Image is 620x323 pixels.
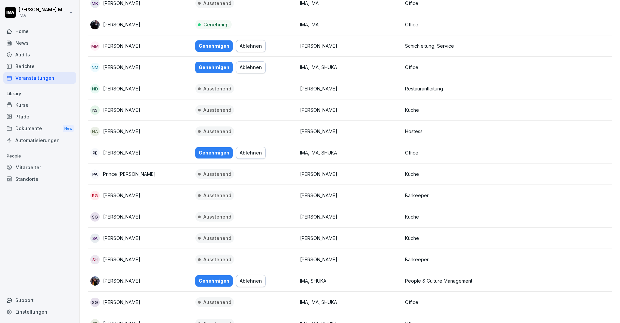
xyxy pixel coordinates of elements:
div: MM [90,41,100,51]
p: [PERSON_NAME] [300,213,400,220]
p: [PERSON_NAME] [300,42,400,49]
div: Ausstehend [195,84,234,93]
a: Kurse [3,99,76,111]
button: Ablehnen [236,275,266,287]
img: j5dq7slzmbz3zsjncpmsdo9q.png [90,20,100,29]
p: Schichleitung, Service [405,42,505,49]
div: ND [90,84,100,93]
p: Küche [405,171,505,178]
p: [PERSON_NAME] [103,192,140,199]
p: [PERSON_NAME] [300,235,400,242]
a: Berichte [3,60,76,72]
p: Küche [405,213,505,220]
p: IMA, IMA, SHUKA [300,149,400,156]
button: Genehmigen [195,62,233,73]
p: [PERSON_NAME] [103,235,140,242]
div: Ausstehend [195,105,234,115]
p: [PERSON_NAME] [103,85,140,92]
button: Genehmigen [195,147,233,158]
a: Automatisierungen [3,134,76,146]
p: [PERSON_NAME] [300,192,400,199]
p: [PERSON_NAME] [103,128,140,135]
a: Pfade [3,111,76,122]
div: Genehmigen [199,149,229,156]
div: PE [90,148,100,157]
button: Genehmigen [195,275,233,287]
div: Dokumente [3,122,76,135]
p: People [3,151,76,161]
p: [PERSON_NAME] [103,299,140,306]
a: Einstellungen [3,306,76,318]
a: DokumenteNew [3,122,76,135]
p: [PERSON_NAME] [300,171,400,178]
p: [PERSON_NAME] [103,64,140,71]
p: Office [405,149,505,156]
p: Barkeeper [405,256,505,263]
p: Office [405,64,505,71]
p: People & Culture Management [405,277,505,284]
button: Ablehnen [236,40,266,52]
a: Audits [3,49,76,60]
p: [PERSON_NAME] [103,149,140,156]
p: IMA, SHUKA [300,277,400,284]
button: Genehmigen [195,40,233,52]
div: Ausstehend [195,191,234,200]
div: Ausstehend [195,169,234,179]
div: Genehmigen [199,42,229,50]
div: Genehmigen [199,64,229,71]
p: Hostess [405,128,505,135]
div: SG [90,298,100,307]
img: w13nitl9wgr0x3qzco97xei4.png [90,276,100,286]
div: Ausstehend [195,255,234,264]
div: RG [90,191,100,200]
p: Prince [PERSON_NAME] [103,171,156,178]
div: Support [3,294,76,306]
div: SA [90,234,100,243]
p: [PERSON_NAME] [103,42,140,49]
p: [PERSON_NAME] [300,128,400,135]
div: Ablehnen [240,42,262,50]
a: Home [3,25,76,37]
div: NM [90,63,100,72]
a: News [3,37,76,49]
p: Küche [405,106,505,113]
a: Veranstaltungen [3,72,76,84]
div: Ablehnen [240,277,262,285]
p: [PERSON_NAME] [103,277,140,284]
div: Ausstehend [195,126,234,136]
p: Restaurantleitung [405,85,505,92]
div: NA [90,127,100,136]
p: [PERSON_NAME] [103,21,140,28]
button: Ablehnen [236,61,266,73]
div: Ausstehend [195,212,234,222]
p: [PERSON_NAME] [103,213,140,220]
div: Ausstehend [195,297,234,307]
a: Mitarbeiter [3,161,76,173]
p: [PERSON_NAME] [300,106,400,113]
div: Ausstehend [195,233,234,243]
p: [PERSON_NAME] [103,106,140,113]
p: [PERSON_NAME] Milanovska [19,7,67,13]
p: Library [3,88,76,99]
div: SG [90,212,100,222]
p: IMA, IMA, SHUKA [300,299,400,306]
a: Standorte [3,173,76,185]
p: [PERSON_NAME] [103,256,140,263]
div: PA [90,170,100,179]
p: Office [405,299,505,306]
div: New [63,125,74,132]
div: SH [90,255,100,264]
button: Ablehnen [236,147,266,159]
div: Genehmigt [195,20,232,29]
p: IMA, IMA [300,21,400,28]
